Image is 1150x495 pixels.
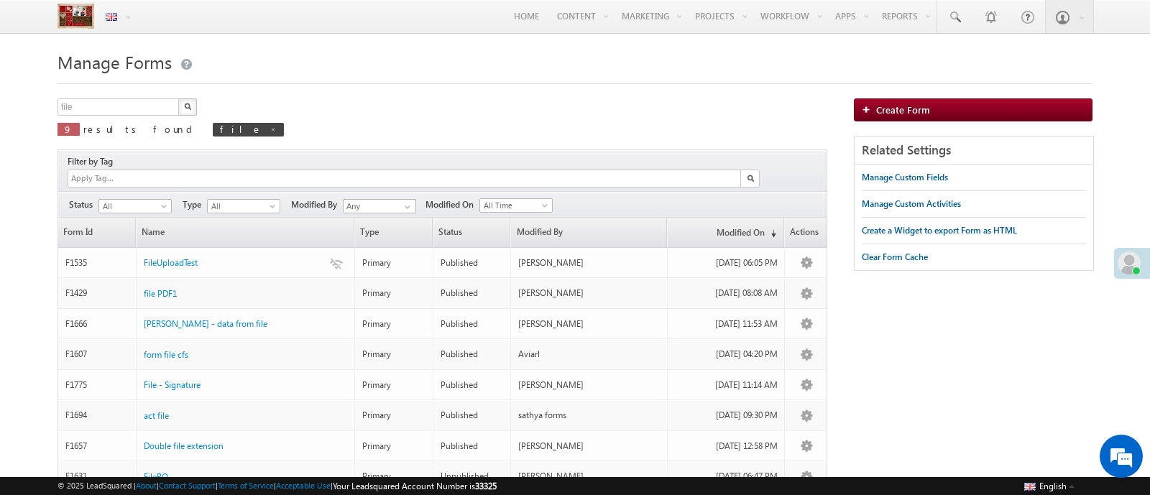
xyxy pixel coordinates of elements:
[144,257,198,268] span: FileUploadTest
[144,348,188,361] a: form file cfs
[862,191,961,217] a: Manage Custom Activities
[144,471,168,482] span: FileRO
[518,379,661,392] div: [PERSON_NAME]
[65,123,73,135] span: 9
[397,200,415,214] a: Show All Items
[675,256,778,269] div: [DATE] 06:05 PM
[70,172,155,185] input: Apply Tag...
[675,470,778,483] div: [DATE] 06:47 PM
[862,224,1017,237] div: Create a Widget to export Form as HTML
[675,440,778,453] div: [DATE] 12:58 PM
[220,123,262,135] span: file
[876,103,930,116] span: Create Form
[425,198,479,211] span: Modified On
[184,103,191,110] img: Search
[862,251,928,264] div: Clear Form Cache
[144,379,201,392] a: File - Signature
[518,348,661,361] div: Aviarl
[144,440,224,451] span: Double file extension
[441,379,505,392] div: Published
[218,481,274,490] a: Terms of Service
[441,409,505,422] div: Published
[65,348,129,361] div: F1607
[862,171,948,184] div: Manage Custom Fields
[362,409,426,422] div: Primary
[65,256,129,269] div: F1535
[65,318,129,330] div: F1666
[65,440,129,453] div: F1657
[144,379,201,390] span: File - Signature
[144,318,267,330] a: [PERSON_NAME] - data from file
[98,199,172,213] a: All
[1021,477,1078,494] button: English
[291,198,343,211] span: Modified By
[441,318,505,330] div: Published
[441,256,505,269] div: Published
[518,287,661,300] div: [PERSON_NAME]
[333,481,497,491] span: Your Leadsquared Account Number is
[675,348,778,361] div: [DATE] 04:20 PM
[362,256,426,269] div: Primary
[159,481,216,490] a: Contact Support
[362,470,426,483] div: Primary
[362,348,426,361] div: Primary
[144,410,169,422] a: act file
[65,287,129,300] div: F1429
[675,379,778,392] div: [DATE] 11:14 AM
[518,470,661,483] div: [PERSON_NAME]
[862,198,961,211] div: Manage Custom Activities
[183,198,207,211] span: Type
[675,409,778,422] div: [DATE] 09:30 PM
[441,470,505,483] div: Unpublished
[343,199,416,213] input: Type to Search
[362,287,426,300] div: Primary
[144,256,198,269] a: FileUploadTest
[137,218,354,247] a: Name
[57,50,172,73] span: Manage Forms
[144,349,188,360] span: form file cfs
[765,228,776,239] span: (sorted descending)
[785,218,827,247] span: Actions
[518,440,661,453] div: [PERSON_NAME]
[441,287,505,300] div: Published
[1039,481,1067,491] span: English
[668,218,783,247] a: Modified On(sorted descending)
[276,481,331,490] a: Acceptable Use
[68,154,118,170] div: Filter by Tag
[144,410,169,421] span: act file
[862,165,948,190] a: Manage Custom Fields
[441,440,505,453] div: Published
[65,470,129,483] div: F1631
[355,218,432,247] span: Type
[362,379,426,392] div: Primary
[441,348,505,361] div: Published
[747,175,754,182] img: Search
[208,200,276,213] span: All
[675,318,778,330] div: [DATE] 11:53 AM
[518,256,661,269] div: [PERSON_NAME]
[136,481,157,490] a: About
[99,200,167,213] span: All
[57,479,497,493] span: © 2025 LeadSquared | | | | |
[144,471,168,484] a: FileRO
[58,218,135,247] a: Form Id
[862,218,1017,244] a: Create a Widget to export Form as HTML
[57,4,94,29] img: Custom Logo
[144,440,224,453] a: Double file extension
[475,481,497,491] span: 33325
[83,123,198,135] span: results found
[479,198,553,213] a: All Time
[862,105,876,114] img: add_icon.png
[144,318,267,329] span: [PERSON_NAME] - data from file
[362,440,426,453] div: Primary
[480,199,548,212] span: All Time
[144,287,177,300] a: file PDF1
[518,409,661,422] div: sathya forms
[675,287,778,300] div: [DATE] 08:08 AM
[207,199,280,213] a: All
[69,198,98,211] span: Status
[433,218,510,247] span: Status
[65,409,129,422] div: F1694
[144,288,177,299] span: file PDF1
[511,218,666,247] a: Modified By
